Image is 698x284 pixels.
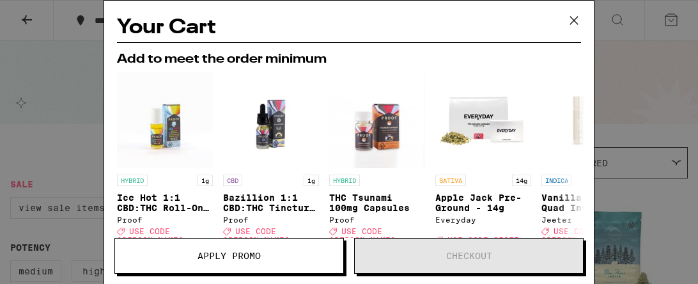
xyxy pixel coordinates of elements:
[541,72,637,251] a: Open page for Vanilla Crumble Quad Infused 5-Pack - 2.5g from Jeeter
[354,238,584,274] button: Checkout
[223,216,319,224] div: Proof
[117,216,213,224] div: Proof
[223,72,319,251] a: Open page for Bazillion 1:1 CBD:THC Tincture - 1000mg from Proof
[304,175,319,186] p: 1g
[117,72,213,168] img: Proof - Ice Hot 1:1 CBD:THC Roll-On - 1000mg
[435,72,531,251] a: Open page for Apple Jack Pre-Ground - 14g from Everyday
[329,72,425,251] a: Open page for THC Tsunami 100mg Capsules from Proof
[223,193,319,213] p: Bazillion 1:1 CBD:THC Tincture - 1000mg
[541,72,637,168] img: Jeeter - Vanilla Crumble Quad Infused 5-Pack - 2.5g
[117,13,581,42] h2: Your Cart
[329,72,425,168] img: Proof - THC Tsunami 100mg Capsules
[8,9,92,19] span: Hi. Need any help?
[223,227,290,244] span: USE CODE [PERSON_NAME]
[223,175,242,186] p: CBD
[198,175,213,186] p: 1g
[329,216,425,224] div: Proof
[117,227,183,244] span: USE CODE [PERSON_NAME]
[541,175,572,186] p: INDICA
[512,175,531,186] p: 14g
[541,216,637,224] div: Jeeter
[114,238,344,274] button: Apply Promo
[435,72,531,168] img: Everyday - Apple Jack Pre-Ground - 14g
[117,193,213,213] p: Ice Hot 1:1 CBD:THC Roll-On - 1000mg
[447,237,519,245] span: USE CODE 35OFF
[329,193,425,213] p: THC Tsunami 100mg Capsules
[117,53,581,66] h2: Add to meet the order minimum
[435,175,466,186] p: SATIVA
[223,72,319,168] img: Proof - Bazillion 1:1 CBD:THC Tincture - 1000mg
[329,175,360,186] p: HYBRID
[435,193,531,213] p: Apple Jack Pre-Ground - 14g
[117,72,213,251] a: Open page for Ice Hot 1:1 CBD:THC Roll-On - 1000mg from Proof
[446,251,492,260] span: Checkout
[541,193,637,213] p: Vanilla Crumble Quad Infused 5-Pack - 2.5g
[329,227,396,244] span: USE CODE [PERSON_NAME]
[198,251,261,260] span: Apply Promo
[541,227,608,244] span: USE CODE [PERSON_NAME]
[435,216,531,224] div: Everyday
